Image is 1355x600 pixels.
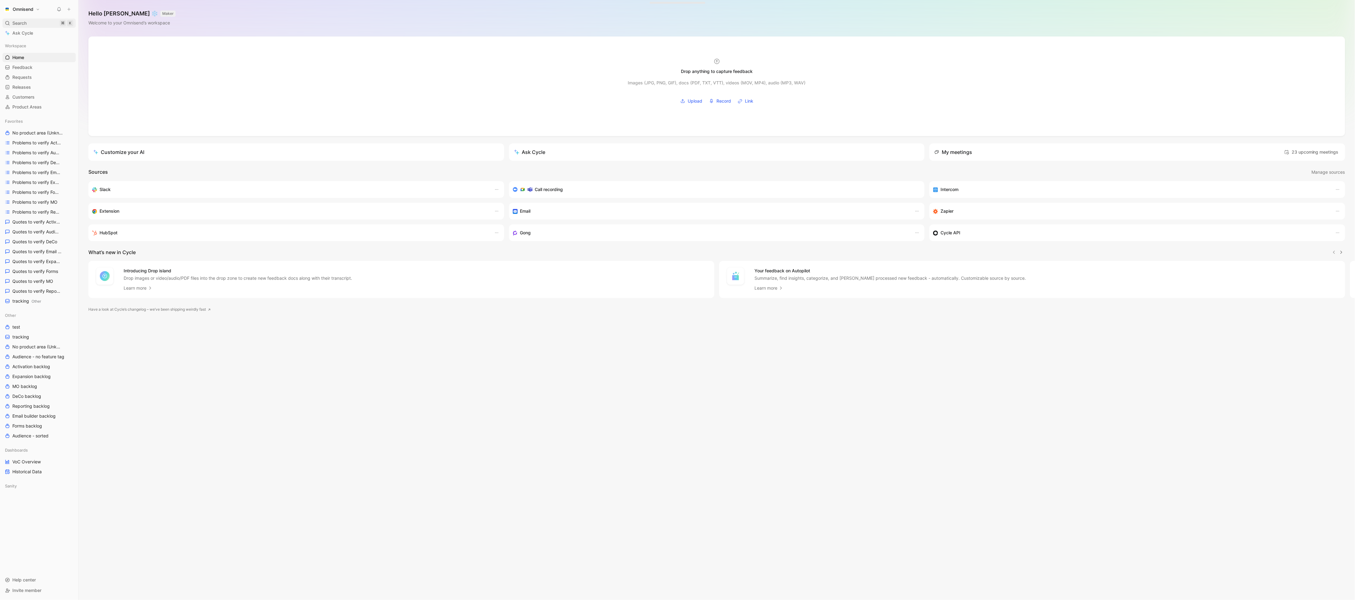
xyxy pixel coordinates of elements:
[12,354,64,360] span: Audience - no feature tag
[2,63,76,72] a: Feedback
[745,97,753,105] span: Link
[12,209,62,215] span: Problems to verify Reporting
[12,588,41,593] span: Invite member
[12,84,31,90] span: Releases
[12,278,53,284] span: Quotes to verify MO
[93,148,144,156] div: Customize your AI
[12,160,60,166] span: Problems to verify DeCo
[941,207,954,215] h3: Zapier
[2,311,76,440] div: OthertesttrackingNo product area (Unknowns)Audience - no feature tagActivation backlogExpansion b...
[2,5,41,14] button: OmnisendOmnisend
[2,296,76,306] a: trackingOther
[88,168,108,176] h2: Sources
[12,288,61,294] span: Quotes to verify Reporting
[2,267,76,276] a: Quotes to verify Forms
[88,19,176,27] div: Welcome to your Omnisend’s workspace
[754,275,1026,281] p: Summarize, find insights, categorize, and [PERSON_NAME] processed new feedback - automatically. C...
[2,138,76,147] a: Problems to verify Activation
[12,169,62,176] span: Problems to verify Email Builder
[12,150,62,156] span: Problems to verify Audience
[2,322,76,332] a: test
[12,64,32,70] span: Feedback
[124,267,352,274] h4: Introducing Drop island
[100,229,117,236] h3: HubSpot
[5,447,28,453] span: Dashboards
[12,19,27,27] span: Search
[12,94,35,100] span: Customers
[12,298,41,304] span: tracking
[12,334,29,340] span: tracking
[2,411,76,421] a: Email builder backlog
[509,143,925,161] button: Ask Cycle
[513,229,909,236] div: Capture feedback from your incoming calls
[681,68,753,75] div: Drop anything to capture feedback
[2,117,76,126] div: Favorites
[2,277,76,286] a: Quotes to verify MO
[2,247,76,256] a: Quotes to verify Email builder
[1311,168,1345,176] span: Manage sources
[941,229,960,236] h3: Cycle API
[12,130,63,136] span: No product area (Unknowns)
[2,178,76,187] a: Problems to verify Expansion
[2,311,76,320] div: Other
[933,229,1329,236] div: Sync customers & send feedback from custom sources. Get inspired by our favorite use case
[12,324,20,330] span: test
[2,352,76,361] a: Audience - no feature tag
[2,128,76,138] a: No product area (Unknowns)
[2,148,76,157] a: Problems to verify Audience
[12,393,41,399] span: DeCo backlog
[933,186,1329,193] div: Sync your customers, send feedback and get updates in Intercom
[2,421,76,431] a: Forms backlog
[5,483,17,489] span: Sanity
[513,186,916,193] div: Record & transcribe meetings from Zoom, Meet & Teams.
[688,97,702,105] span: Upload
[92,186,488,193] div: Sync your customers, send feedback and get updates in Slack
[2,188,76,197] a: Problems to verify Forms
[754,284,784,292] a: Learn more
[12,104,42,110] span: Product Areas
[2,342,76,351] a: No product area (Unknowns)
[13,6,33,12] h1: Omnisend
[2,83,76,92] a: Releases
[88,143,504,161] a: Customize your AI
[12,577,36,582] span: Help center
[60,20,66,26] div: ⌘
[1284,148,1339,156] span: 23 upcoming meetings
[100,186,111,193] h3: Slack
[2,73,76,82] a: Requests
[4,6,10,12] img: Omnisend
[2,92,76,102] a: Customers
[2,372,76,381] a: Expansion backlog
[12,239,57,245] span: Quotes to verify DeCo
[514,148,546,156] div: Ask Cycle
[100,207,119,215] h3: Extension
[12,258,61,265] span: Quotes to verify Expansion
[941,186,958,193] h3: Intercom
[2,287,76,296] a: Quotes to verify Reporting
[2,19,76,28] div: Search⌘K
[12,413,56,419] span: Email builder backlog
[12,268,58,274] span: Quotes to verify Forms
[2,53,76,62] a: Home
[707,96,733,106] button: Record
[678,96,704,106] button: Upload
[12,433,49,439] span: Audience - sorted
[2,362,76,371] a: Activation backlog
[2,402,76,411] a: Reporting backlog
[2,217,76,227] a: Quotes to verify Activation
[12,423,42,429] span: Forms backlog
[88,306,211,313] a: Have a look at Cycle’s changelog – we’ve been shipping weirdly fast
[2,575,76,585] div: Help center
[934,148,972,156] div: My meetings
[2,158,76,167] a: Problems to verify DeCo
[12,373,51,380] span: Expansion backlog
[12,249,62,255] span: Quotes to verify Email builder
[513,207,909,215] div: Forward emails to your feedback inbox
[88,249,136,256] h2: What’s new in Cycle
[12,469,42,475] span: Historical Data
[716,97,731,105] span: Record
[12,54,24,61] span: Home
[2,168,76,177] a: Problems to verify Email Builder
[2,445,76,455] div: Dashboards
[933,207,1329,215] div: Capture feedback from thousands of sources with Zapier (survey results, recordings, sheets, etc).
